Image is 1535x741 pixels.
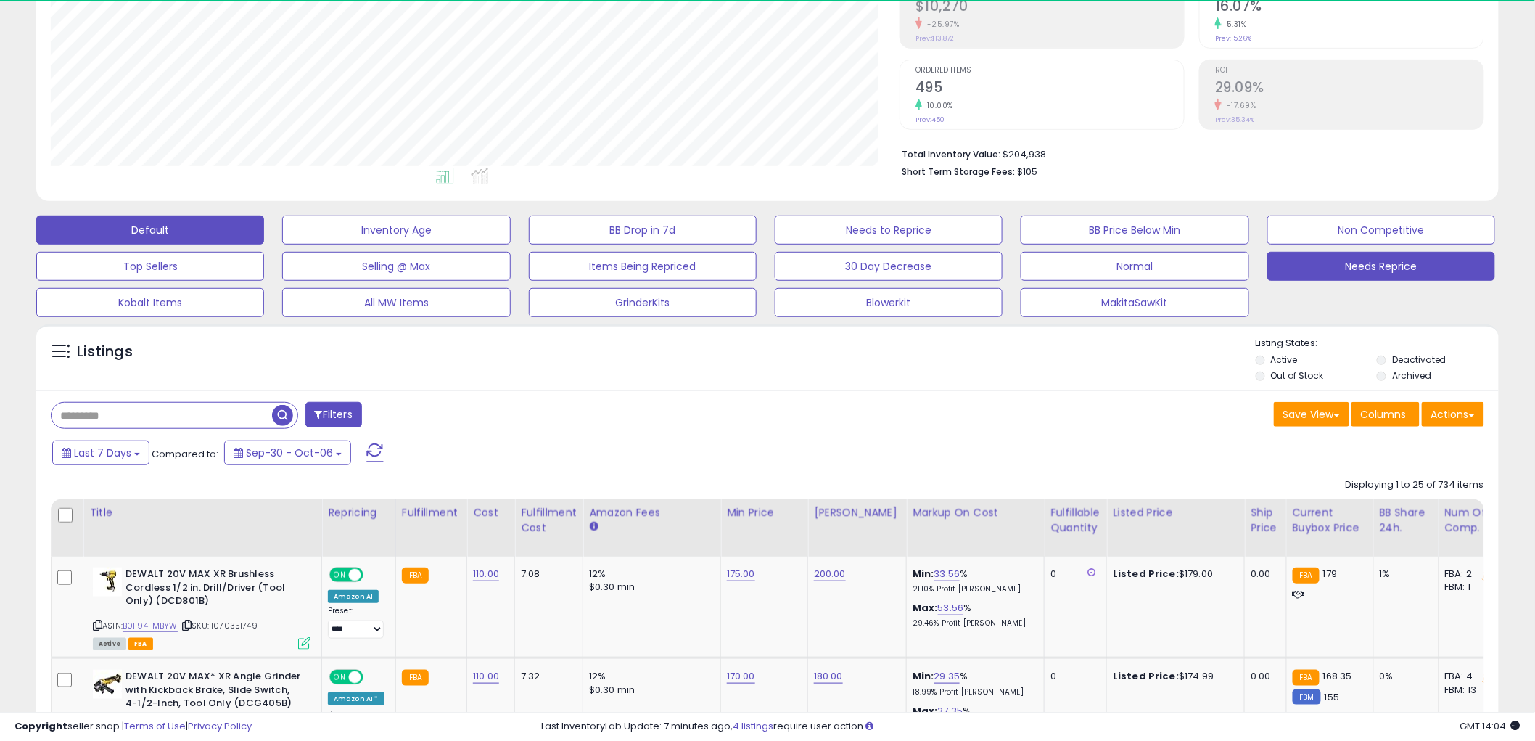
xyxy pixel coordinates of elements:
small: 5.31% [1222,19,1247,30]
div: FBA: 2 [1445,568,1493,581]
small: Prev: $13,872 [915,34,954,43]
strong: Copyright [15,719,67,733]
div: Displaying 1 to 25 of 734 items [1346,478,1484,492]
span: Last 7 Days [74,446,131,460]
button: Filters [305,402,362,427]
div: Fulfillable Quantity [1050,505,1100,536]
button: Save View [1274,402,1349,427]
a: 53.56 [938,601,964,615]
div: Last InventoryLab Update: 7 minutes ago, require user action. [542,720,1520,734]
button: BB Drop in 7d [529,216,757,245]
a: 29.35 [934,669,960,684]
p: Listing States: [1256,337,1499,351]
div: Ship Price [1251,505,1280,536]
button: Top Sellers [36,252,264,281]
div: Listed Price [1113,505,1238,520]
small: FBA [402,670,429,686]
span: Ordered Items [915,67,1184,75]
div: Amazon AI * [328,692,384,705]
button: All MW Items [282,288,510,317]
div: seller snap | | [15,720,252,734]
div: 1% [1380,568,1428,581]
span: | SKU: 1070351749 [180,620,258,631]
b: Short Term Storage Fees: [902,165,1015,178]
small: FBA [402,568,429,584]
div: 7.08 [521,568,572,581]
a: 33.56 [934,567,960,581]
b: Max: [913,601,938,615]
p: 18.99% Profit [PERSON_NAME] [913,687,1033,697]
p: 21.10% Profit [PERSON_NAME] [913,584,1033,594]
th: The percentage added to the cost of goods (COGS) that forms the calculator for Min & Max prices. [907,499,1045,557]
div: 7.32 [521,670,572,683]
a: 110.00 [473,567,499,581]
div: Amazon Fees [589,505,715,520]
div: 12% [589,568,709,581]
div: FBA: 4 [1445,670,1493,683]
b: DEWALT 20V MAX* XR Angle Grinder with Kickback Brake, Slide Switch, 4-1/2-Inch, Tool Only (DCG405B) [125,670,302,714]
div: 0.00 [1251,670,1275,683]
small: -17.69% [1222,100,1256,111]
span: 168.35 [1323,669,1352,683]
small: FBA [1293,670,1320,686]
span: 155 [1325,690,1339,704]
button: Needs to Reprice [775,216,1003,245]
button: Normal [1021,252,1248,281]
span: $105 [1017,165,1037,179]
div: Markup on Cost [913,505,1038,520]
div: ASIN: [93,568,310,648]
button: Needs Reprice [1267,252,1495,281]
a: Terms of Use [124,719,186,733]
a: 170.00 [727,669,755,684]
label: Active [1271,353,1298,366]
span: 179 [1323,567,1337,581]
b: Listed Price: [1113,567,1179,581]
div: % [913,602,1033,629]
div: FBM: 1 [1445,581,1493,594]
div: Num of Comp. [1445,505,1498,536]
div: $0.30 min [589,684,709,697]
div: Min Price [727,505,802,520]
b: Listed Price: [1113,669,1179,683]
b: DEWALT 20V MAX XR Brushless Cordless 1/2 in. Drill/Driver (Tool Only) (DCD801B) [125,568,302,612]
button: Kobalt Items [36,288,264,317]
button: Inventory Age [282,216,510,245]
small: 10.00% [922,100,953,111]
a: 4 listings [733,719,774,733]
b: Min: [913,567,934,581]
div: 0 [1050,568,1095,581]
div: $0.30 min [589,581,709,594]
button: Selling @ Max [282,252,510,281]
span: OFF [361,671,384,684]
div: 0.00 [1251,568,1275,581]
div: % [913,670,1033,697]
a: 110.00 [473,669,499,684]
small: FBA [1293,568,1320,584]
span: 2025-10-14 14:04 GMT [1460,719,1520,733]
span: Sep-30 - Oct-06 [246,446,333,460]
div: Cost [473,505,509,520]
small: FBM [1293,689,1321,705]
button: Actions [1422,402,1484,427]
button: Blowerkit [775,288,1003,317]
div: Amazon AI [328,590,379,603]
a: 175.00 [727,567,755,581]
span: OFF [361,569,384,581]
span: All listings currently available for purchase on Amazon [93,638,126,650]
span: FBA [128,638,153,650]
h5: Listings [77,342,133,362]
img: 41QN+OmLNjL._SL40_.jpg [93,568,122,597]
button: Items Being Repriced [529,252,757,281]
b: Total Inventory Value: [902,148,1000,160]
div: [PERSON_NAME] [814,505,900,520]
img: 41p1cBiiEiL._SL40_.jpg [93,670,122,699]
button: 30 Day Decrease [775,252,1003,281]
label: Out of Stock [1271,369,1324,382]
p: 29.46% Profit [PERSON_NAME] [913,618,1033,629]
h2: 495 [915,79,1184,99]
span: ROI [1215,67,1483,75]
div: 0% [1380,670,1428,683]
div: Repricing [328,505,390,520]
div: FBM: 13 [1445,684,1493,697]
div: 12% [589,670,709,683]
